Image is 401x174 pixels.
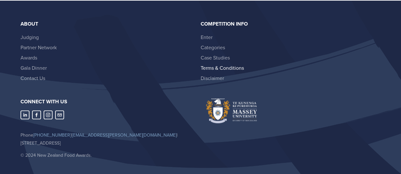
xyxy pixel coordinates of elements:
[201,64,244,71] a: Terms & Conditions
[21,75,45,82] a: Contact Us
[72,132,177,138] a: [EMAIL_ADDRESS][PERSON_NAME][DOMAIN_NAME]
[201,21,375,27] div: Competition Info
[21,110,29,119] a: LinkedIn
[32,110,41,119] a: Abbie Harris
[21,64,47,71] a: Gala Dinner
[44,110,53,119] a: Instagram
[21,44,57,51] a: Partner Network
[21,54,37,61] a: Awards
[55,110,64,119] a: nzfoodawards@massey.ac.nz
[21,151,195,159] p: © 2024 New Zealand Food Awards.
[21,131,195,147] p: Phone | | [STREET_ADDRESS]
[21,34,39,41] a: Judging
[201,44,225,51] a: Categories
[21,21,195,27] div: About
[201,54,230,61] a: Case Studies
[21,99,195,105] h3: Connect with us
[201,34,213,41] a: Enter
[33,132,71,138] a: [PHONE_NUMBER]
[201,75,224,82] a: Disclaimer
